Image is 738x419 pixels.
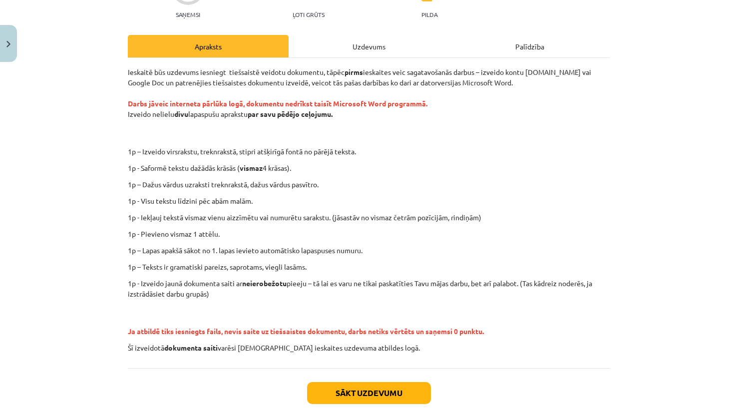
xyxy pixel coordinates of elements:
strong: vismaz [240,163,263,172]
p: pilda [421,11,437,18]
p: Ieskaitē būs uzdevums iesniegt tiešsaistē veidotu dokumentu, tāpēc ieskaites veic sagatavošanās d... [128,67,610,140]
p: 1p - Izveido jaunā dokumenta saiti ar pieeju – tā lai es varu ne tikai paskatīties Tavu mājas dar... [128,278,610,299]
p: 1p – Lapas apakšā sākot no 1. lapas ievieto automātisko lapaspuses numuru. [128,245,610,256]
p: 1p - Iekļauj tekstā vismaz vienu aizzīmētu vai numurētu sarakstu. (jāsastāv no vismaz četrām pozī... [128,212,610,223]
button: Sākt uzdevumu [307,382,431,404]
div: Apraksts [128,35,289,57]
p: 1p - Pievieno vismaz 1 attēlu. [128,229,610,239]
strong: divu [174,109,188,118]
p: 1p - Saformē tekstu dažādās krāsās ( 4 krāsas). [128,163,610,173]
p: Saņemsi [172,11,204,18]
p: Šī izveidotā varēsi [DEMOGRAPHIC_DATA] ieskaites uzdevuma atbildes logā. [128,343,610,353]
p: 1p – Teksts ir gramatiski pareizs, saprotams, viegli lasāms. [128,262,610,272]
strong: neierobežotu [242,279,287,288]
div: Palīdzība [449,35,610,57]
p: 1p – Izveido virsrakstu, treknrakstā, stipri atšķirīgā fontā no pārējā teksta. [184,146,620,157]
strong: pirms [345,67,363,76]
p: Ļoti grūts [293,11,325,18]
span: Ja atbildē tiks iesniegts fails, nevis saite uz tiešsaistes dokumentu, darbs netiks vērtēts un sa... [128,327,484,336]
p: 1p - Visu tekstu līdzini pēc abām malām. [128,196,610,206]
strong: par savu pēdējo ceļojumu. [248,109,333,118]
p: 1p – Dažus vārdus uzraksti treknrakstā, dažus vārdus pasvītro. [128,179,610,190]
strong: dokumenta saiti [164,343,218,352]
strong: Darbs jāveic interneta pārlūka logā, dokumentu nedrīkst taisīt Microsoft Word programmā. [128,99,427,108]
div: Uzdevums [289,35,449,57]
img: icon-close-lesson-0947bae3869378f0d4975bcd49f059093ad1ed9edebbc8119c70593378902aed.svg [6,41,10,47]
